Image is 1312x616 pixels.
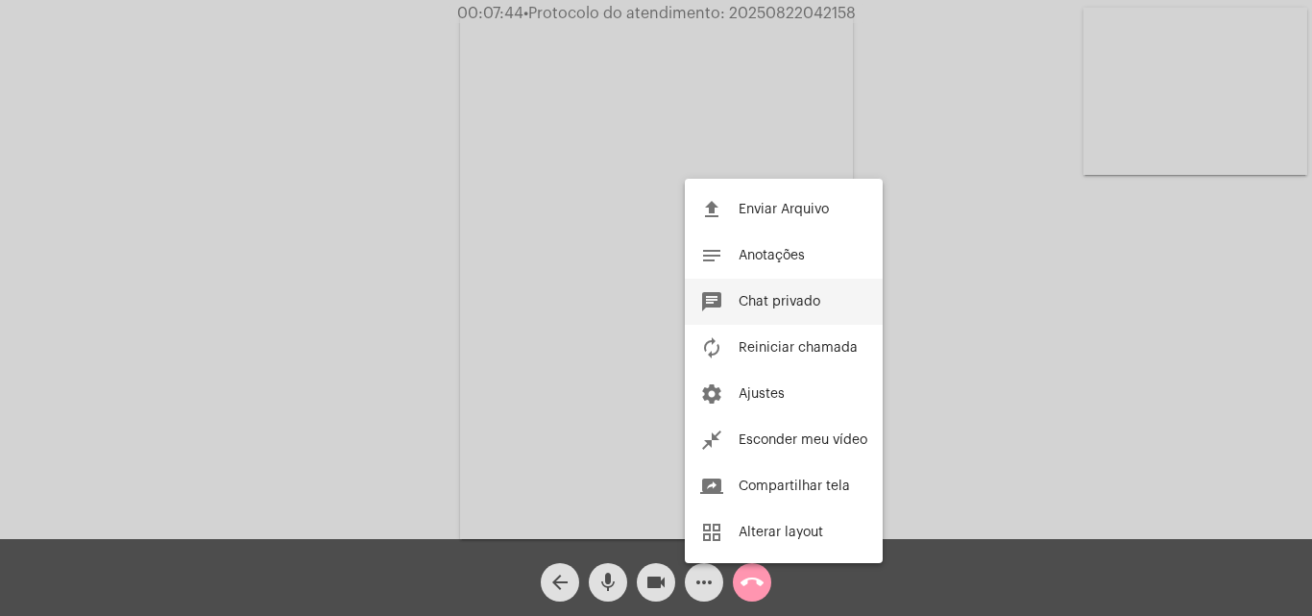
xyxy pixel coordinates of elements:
mat-icon: autorenew [700,336,723,359]
mat-icon: chat [700,290,723,313]
span: Enviar Arquivo [739,203,829,216]
span: Compartilhar tela [739,480,850,493]
span: Ajustes [739,387,785,401]
mat-icon: file_upload [700,198,723,221]
span: Anotações [739,249,805,262]
mat-icon: close_fullscreen [700,429,723,452]
mat-icon: screen_share [700,475,723,498]
span: Alterar layout [739,526,823,539]
mat-icon: grid_view [700,521,723,544]
span: Chat privado [739,295,820,308]
mat-icon: notes [700,244,723,267]
span: Reiniciar chamada [739,341,858,355]
mat-icon: settings [700,382,723,406]
span: Esconder meu vídeo [739,433,867,447]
